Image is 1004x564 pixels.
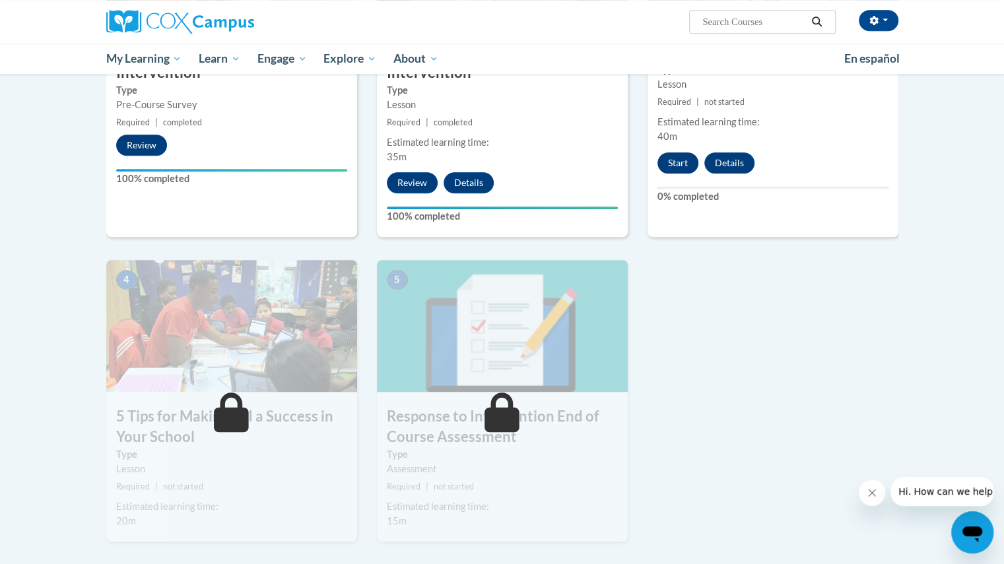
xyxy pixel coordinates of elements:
[657,189,888,204] label: 0% completed
[116,172,347,186] label: 100% completed
[116,499,347,514] div: Estimated learning time:
[387,172,438,193] button: Review
[116,462,347,476] div: Lesson
[387,270,408,290] span: 5
[155,482,158,491] span: |
[434,117,473,127] span: completed
[387,135,618,150] div: Estimated learning time:
[387,447,618,462] label: Type
[844,51,900,65] span: En español
[704,97,745,107] span: not started
[387,482,420,491] span: Required
[116,169,347,172] div: Your progress
[387,206,618,209] div: Your progress
[387,117,420,127] span: Required
[116,515,136,526] span: 20m
[807,14,826,30] button: Search
[393,51,438,67] span: About
[836,45,908,73] a: En español
[116,447,347,462] label: Type
[98,44,191,74] a: My Learning
[387,515,407,526] span: 15m
[859,10,898,31] button: Account Settings
[315,44,385,74] a: Explore
[657,131,677,142] span: 40m
[387,462,618,476] div: Assessment
[387,209,618,224] label: 100% completed
[434,482,474,491] span: not started
[116,83,347,98] label: Type
[657,115,888,129] div: Estimated learning time:
[86,44,918,74] div: Main menu
[890,477,993,506] iframe: Message from company
[387,98,618,112] div: Lesson
[426,482,428,491] span: |
[106,10,357,34] a: Cox Campus
[116,270,137,290] span: 4
[426,117,428,127] span: |
[155,117,158,127] span: |
[696,97,699,107] span: |
[106,260,357,392] img: Course Image
[190,44,249,74] a: Learn
[859,480,885,506] iframe: Close message
[377,260,628,392] img: Course Image
[657,152,698,173] button: Start
[249,44,316,74] a: Engage
[701,14,807,30] input: Search Courses
[8,9,107,20] span: Hi. How can we help?
[106,406,357,447] h3: 5 Tips for Making RTI a Success in Your School
[116,98,347,112] div: Pre-Course Survey
[163,482,203,491] span: not started
[444,172,494,193] button: Details
[323,51,376,67] span: Explore
[116,135,167,156] button: Review
[163,117,202,127] span: completed
[106,51,182,67] span: My Learning
[199,51,240,67] span: Learn
[387,151,407,162] span: 35m
[387,83,618,98] label: Type
[106,10,254,34] img: Cox Campus
[657,77,888,92] div: Lesson
[385,44,447,74] a: About
[116,482,150,491] span: Required
[116,117,150,127] span: Required
[704,152,754,173] button: Details
[257,51,307,67] span: Engage
[657,97,691,107] span: Required
[377,406,628,447] h3: Response to Intervention End of Course Assessment
[387,499,618,514] div: Estimated learning time:
[951,511,993,553] iframe: Button to launch messaging window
